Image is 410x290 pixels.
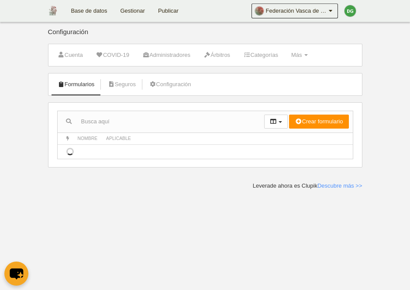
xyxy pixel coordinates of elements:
[345,5,356,17] img: c2l6ZT0zMHgzMCZmcz05JnRleHQ9REcmYmc9NDNhMDQ3.png
[138,49,195,62] a: Administradores
[106,136,131,141] span: Aplicable
[4,262,28,286] button: chat-button
[78,136,98,141] span: Nombre
[48,5,57,16] img: Federación Vasca de Voleibol
[199,49,235,62] a: Árbitros
[91,49,134,62] a: COVID-19
[291,52,302,58] span: Más
[58,115,264,128] input: Busca aquí
[253,182,362,190] div: Leverade ahora es Clupik
[238,49,283,62] a: Categorías
[286,49,313,62] a: Más
[255,7,264,15] img: Oa2hBJ8rYK13.30x30.jpg
[252,3,338,18] a: Federación Vasca de Voleibol
[103,78,141,91] a: Seguros
[53,78,100,91] a: Formularios
[289,115,348,129] button: Crear formulario
[266,7,327,15] span: Federación Vasca de Voleibol
[317,182,362,189] a: Descubre más >>
[53,49,88,62] a: Cuenta
[48,28,362,44] div: Configuración
[144,78,196,91] a: Configuración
